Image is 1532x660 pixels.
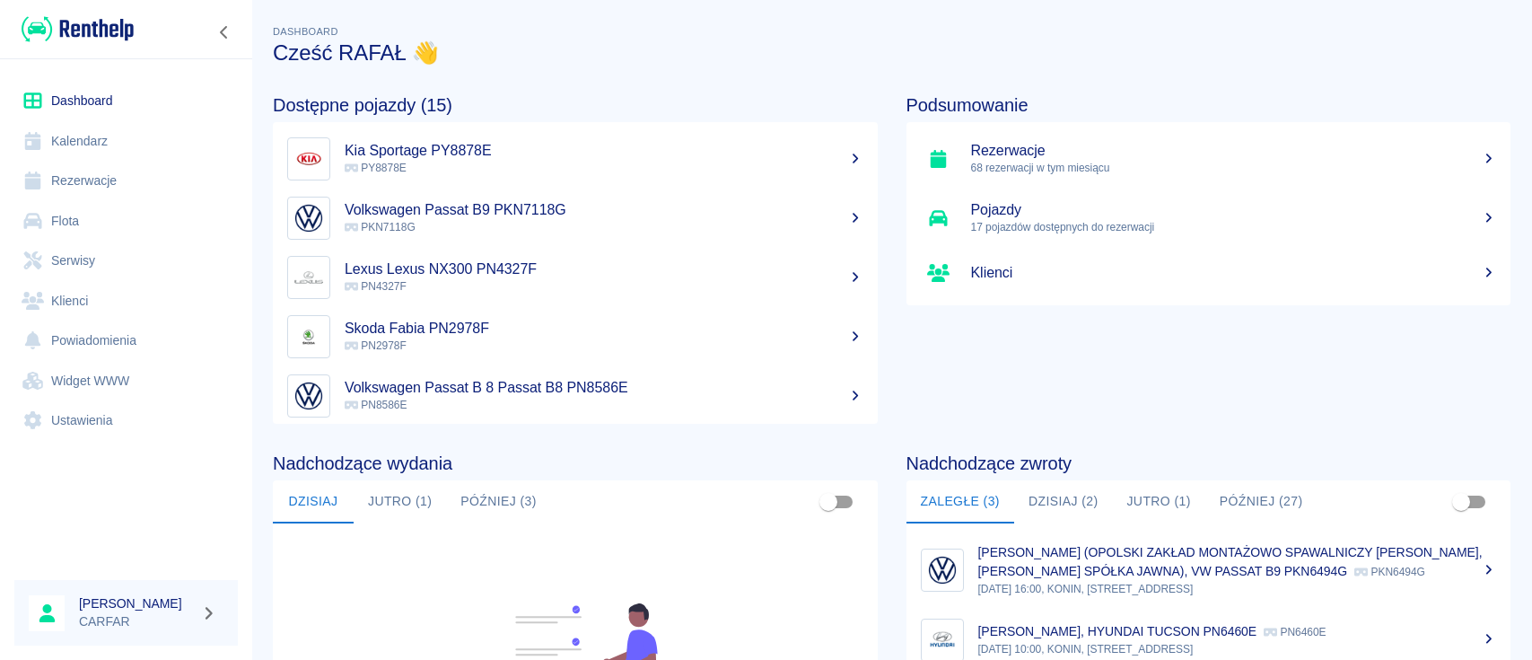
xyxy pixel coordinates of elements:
a: Dashboard [14,81,238,121]
button: Jutro (1) [354,480,446,524]
img: Image [292,379,326,413]
h5: Pojazdy [971,201,1497,219]
a: Ustawienia [14,400,238,441]
button: Później (27) [1205,480,1318,524]
p: 68 rezerwacji w tym miesiącu [971,160,1497,176]
img: Renthelp logo [22,14,134,44]
p: CARFAR [79,612,194,631]
p: [DATE] 16:00, KONIN, [STREET_ADDRESS] [978,581,1497,597]
a: Powiadomienia [14,321,238,361]
a: Widget WWW [14,361,238,401]
h4: Dostępne pojazdy (15) [273,94,878,116]
img: Image [292,260,326,295]
span: PY8878E [345,162,407,174]
span: PN2978F [345,339,407,352]
span: Pokaż przypisane tylko do mnie [811,485,845,519]
a: Pojazdy17 pojazdów dostępnych do rezerwacji [906,189,1511,248]
span: PN4327F [345,280,407,293]
p: [PERSON_NAME] (OPOLSKI ZAKŁAD MONTAŻOWO SPAWALNICZY [PERSON_NAME], [PERSON_NAME] SPÓŁKA JAWNA), V... [978,545,1483,578]
img: Image [925,553,959,587]
span: Dashboard [273,26,338,37]
p: [DATE] 10:00, KONIN, [STREET_ADDRESS] [978,641,1497,657]
h5: Rezerwacje [971,142,1497,160]
button: Zaległe (3) [906,480,1014,524]
h5: Skoda Fabia PN2978F [345,320,863,338]
h5: Klienci [971,264,1497,282]
a: ImageVolkswagen Passat B 8 Passat B8 PN8586E PN8586E [273,366,878,426]
a: Renthelp logo [14,14,134,44]
a: ImageKia Sportage PY8878E PY8878E [273,129,878,189]
a: Image[PERSON_NAME] (OPOLSKI ZAKŁAD MONTAŻOWO SPAWALNICZY [PERSON_NAME], [PERSON_NAME] SPÓŁKA JAWN... [906,531,1511,610]
p: [PERSON_NAME], HYUNDAI TUCSON PN6460E [978,624,1257,638]
img: Image [292,320,326,354]
p: PN6460E [1264,626,1326,638]
p: PKN6494G [1354,566,1425,578]
h6: [PERSON_NAME] [79,594,194,612]
a: Rezerwacje [14,161,238,201]
span: PN8586E [345,399,407,411]
h4: Nadchodzące wydania [273,453,878,474]
span: Pokaż przypisane tylko do mnie [1444,485,1478,519]
p: 17 pojazdów dostępnych do rezerwacji [971,219,1497,235]
h5: Kia Sportage PY8878E [345,142,863,160]
a: Serwisy [14,241,238,281]
a: Klienci [14,281,238,321]
h5: Volkswagen Passat B9 PKN7118G [345,201,863,219]
a: ImageVolkswagen Passat B9 PKN7118G PKN7118G [273,189,878,248]
a: Kalendarz [14,121,238,162]
img: Image [925,623,959,657]
a: Rezerwacje68 rezerwacji w tym miesiącu [906,129,1511,189]
button: Później (3) [446,480,551,524]
img: Image [292,142,326,176]
button: Dzisiaj [273,480,354,524]
button: Zwiń nawigację [211,21,238,44]
h3: Cześć RAFAŁ 👋 [273,40,1510,66]
button: Jutro (1) [1112,480,1204,524]
h4: Podsumowanie [906,94,1511,116]
a: ImageLexus Lexus NX300 PN4327F PN4327F [273,248,878,307]
h5: Volkswagen Passat B 8 Passat B8 PN8586E [345,379,863,397]
span: PKN7118G [345,221,416,233]
img: Image [292,201,326,235]
a: Flota [14,201,238,242]
a: Klienci [906,248,1511,298]
h4: Nadchodzące zwroty [906,453,1511,474]
a: ImageSkoda Fabia PN2978F PN2978F [273,307,878,366]
button: Dzisiaj (2) [1014,480,1113,524]
h5: Lexus Lexus NX300 PN4327F [345,260,863,278]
